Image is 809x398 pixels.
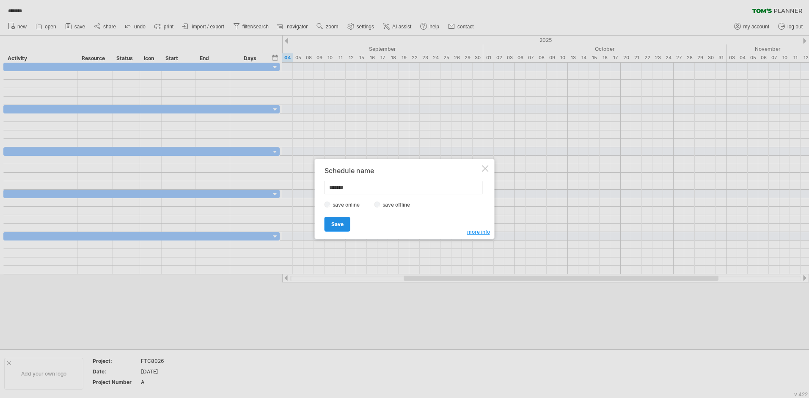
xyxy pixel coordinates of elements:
label: save offline [380,202,417,208]
span: more info [467,229,490,235]
span: Save [331,221,344,227]
a: Save [325,217,350,232]
label: save online [330,202,367,208]
div: Schedule name [325,167,480,174]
